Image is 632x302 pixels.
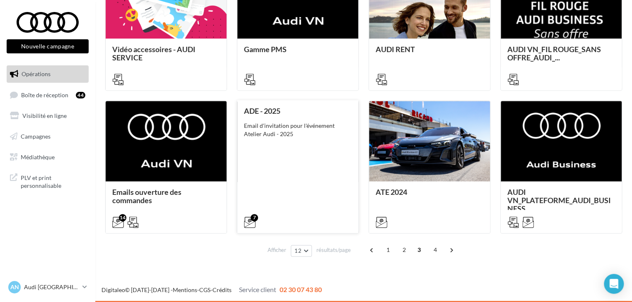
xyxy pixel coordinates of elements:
[7,279,89,295] a: AN Audi [GEOGRAPHIC_DATA]
[316,246,351,254] span: résultats/page
[429,243,442,256] span: 4
[5,169,90,193] a: PLV et print personnalisable
[21,153,55,160] span: Médiathèque
[376,187,407,197] span: ATE 2024
[21,133,51,140] span: Campagnes
[24,283,79,291] p: Audi [GEOGRAPHIC_DATA]
[398,243,411,256] span: 2
[5,107,90,125] a: Visibilité en ligne
[294,247,302,254] span: 12
[5,65,90,83] a: Opérations
[244,122,352,138] div: Email d'invitation pour l'événement Atelier Audi - 2025
[412,243,426,256] span: 3
[280,285,322,293] span: 02 30 07 43 80
[268,246,286,254] span: Afficher
[239,285,276,293] span: Service client
[507,187,611,213] span: AUDI VN_PLATEFORME_AUDI_BUSINESS
[173,286,197,293] a: Mentions
[244,106,280,115] span: ADE - 2025
[381,243,395,256] span: 1
[212,286,232,293] a: Crédits
[22,112,67,119] span: Visibilité en ligne
[112,45,195,62] span: Vidéo accessoires - AUDI SERVICE
[76,92,85,98] div: 44
[507,45,601,62] span: AUDI VN_FIL ROUGE_SANS OFFRE_AUDI_...
[10,283,19,291] span: AN
[21,91,68,98] span: Boîte de réception
[5,149,90,166] a: Médiathèque
[376,45,415,54] span: AUDI RENT
[251,214,258,221] div: 7
[5,86,90,104] a: Boîte de réception44
[119,214,126,221] div: 14
[101,286,322,293] span: © [DATE]-[DATE] - - -
[101,286,125,293] a: Digitaleo
[22,70,51,77] span: Opérations
[112,187,181,205] span: Emails ouverture des commandes
[7,39,89,53] button: Nouvelle campagne
[199,286,210,293] a: CGS
[21,172,85,190] span: PLV et print personnalisable
[291,245,312,256] button: 12
[244,45,287,54] span: Gamme PMS
[5,128,90,145] a: Campagnes
[604,274,624,294] div: Open Intercom Messenger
